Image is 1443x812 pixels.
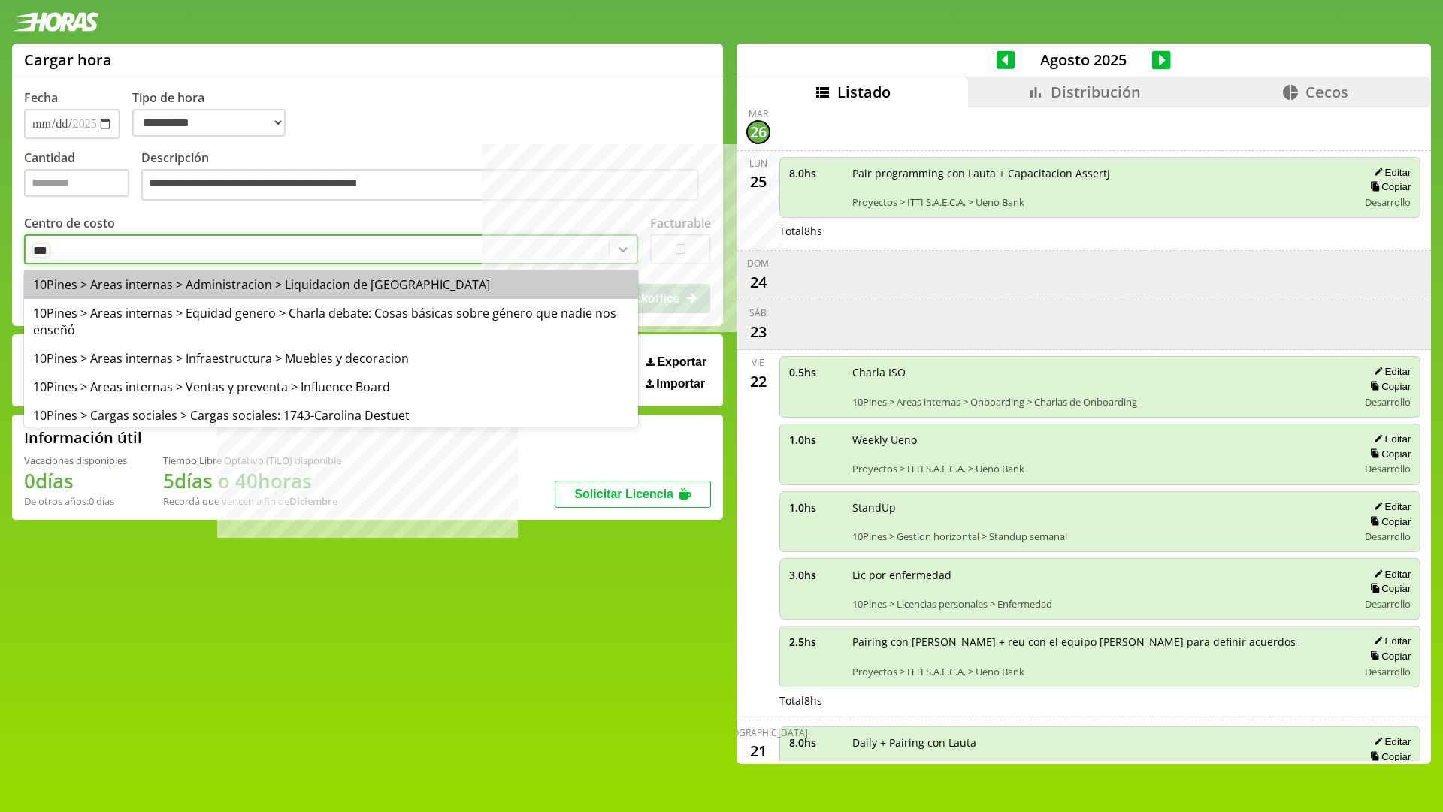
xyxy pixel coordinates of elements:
div: Recordá que vencen a fin de [163,494,341,508]
button: Copiar [1366,750,1411,763]
button: Editar [1369,500,1411,513]
select: Tipo de hora [132,109,286,137]
span: Pair programming con Lauta + Capacitacion AssertJ [852,166,1348,180]
div: 26 [746,120,770,144]
span: 3.0 hs [789,568,842,582]
div: [DEMOGRAPHIC_DATA] [709,726,808,739]
label: Cantidad [24,149,141,204]
div: 22 [746,369,770,393]
span: Proyectos > ITTI S.A.E.C.A. > Ueno Bank [852,462,1348,475]
span: Cecos [1305,82,1348,102]
div: Vacaciones disponibles [24,454,127,467]
input: Cantidad [24,169,129,197]
span: 10Pines > Licencias personales > Enfermedad [852,597,1348,611]
label: Facturable [650,215,711,231]
span: Desarrollo [1365,395,1411,409]
div: vie [752,356,764,369]
span: Desarrollo [1365,665,1411,678]
div: 10Pines > Areas internas > Equidad genero > Charla debate: Cosas básicas sobre género que nadie n... [24,299,638,344]
div: Tiempo Libre Optativo (TiLO) disponible [163,454,341,467]
button: Copiar [1366,380,1411,393]
div: 10Pines > Areas internas > Ventas y preventa > Influence Board [24,373,638,401]
button: Editar [1369,365,1411,378]
span: 10Pines > Areas internas > Onboarding > Charlas de Onboarding [852,395,1348,409]
div: mar [749,107,768,120]
span: Solicitar Licencia [574,488,673,500]
div: De otros años: 0 días [24,494,127,508]
button: Editar [1369,635,1411,647]
div: 21 [746,739,770,763]
div: 25 [746,170,770,194]
div: 10Pines > Areas internas > Administracion > Liquidacion de [GEOGRAPHIC_DATA] [24,270,638,299]
span: Exportar [657,355,706,369]
span: StandUp [852,500,1348,515]
h1: 5 días o 40 horas [163,467,341,494]
label: Descripción [141,149,711,204]
span: 0.5 hs [789,365,842,379]
label: Fecha [24,89,58,106]
span: 2.5 hs [789,635,842,649]
button: Editar [1369,735,1411,748]
span: Desarrollo [1365,597,1411,611]
span: Distribución [1051,82,1141,102]
button: Solicitar Licencia [555,481,711,508]
span: Daily + Pairing con Lauta [852,735,1348,750]
img: logotipo [12,12,99,32]
button: Copiar [1366,582,1411,595]
span: Importar [656,377,705,391]
div: 10Pines > Areas internas > Infraestructura > Muebles y decoracion [24,344,638,373]
div: Total 8 hs [779,224,1421,238]
div: Total 8 hs [779,693,1421,708]
button: Editar [1369,568,1411,581]
textarea: Descripción [141,169,699,201]
label: Tipo de hora [132,89,298,139]
span: Proyectos > ITTI S.A.E.C.A. > Ueno Bank [852,665,1348,678]
div: dom [747,257,769,270]
span: Desarrollo [1365,462,1411,475]
span: Charla ISO [852,365,1348,379]
span: 1.0 hs [789,433,842,447]
button: Copiar [1366,515,1411,528]
div: lun [749,157,767,170]
button: Copiar [1366,650,1411,663]
span: 1.0 hs [789,500,842,515]
div: 23 [746,319,770,343]
div: sáb [749,306,767,319]
h2: Información útil [24,427,142,448]
span: Pairing con [PERSON_NAME] + reu con el equipo [PERSON_NAME] para definir acuerdos [852,635,1348,649]
div: 10Pines > Cargas sociales > Cargas sociales: 1743-Carolina Destuet [24,401,638,430]
h1: Cargar hora [24,50,112,70]
button: Editar [1369,433,1411,445]
span: Desarrollo [1365,530,1411,543]
button: Exportar [642,355,711,370]
div: 24 [746,270,770,294]
button: Copiar [1366,180,1411,193]
span: 8.0 hs [789,735,842,750]
span: Weekly Ueno [852,433,1348,447]
label: Centro de costo [24,215,115,231]
h1: 0 días [24,467,127,494]
span: 10Pines > Gestion horizontal > Standup semanal [852,530,1348,543]
span: Proyectos > ITTI S.A.E.C.A. > Ueno Bank [852,195,1348,209]
span: Agosto 2025 [1015,50,1152,70]
span: Desarrollo [1365,195,1411,209]
span: Listado [837,82,891,102]
button: Copiar [1366,448,1411,460]
button: Editar [1369,166,1411,179]
span: 8.0 hs [789,166,842,180]
span: Lic por enfermedad [852,568,1348,582]
div: scrollable content [737,107,1431,762]
b: Diciembre [289,494,337,508]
